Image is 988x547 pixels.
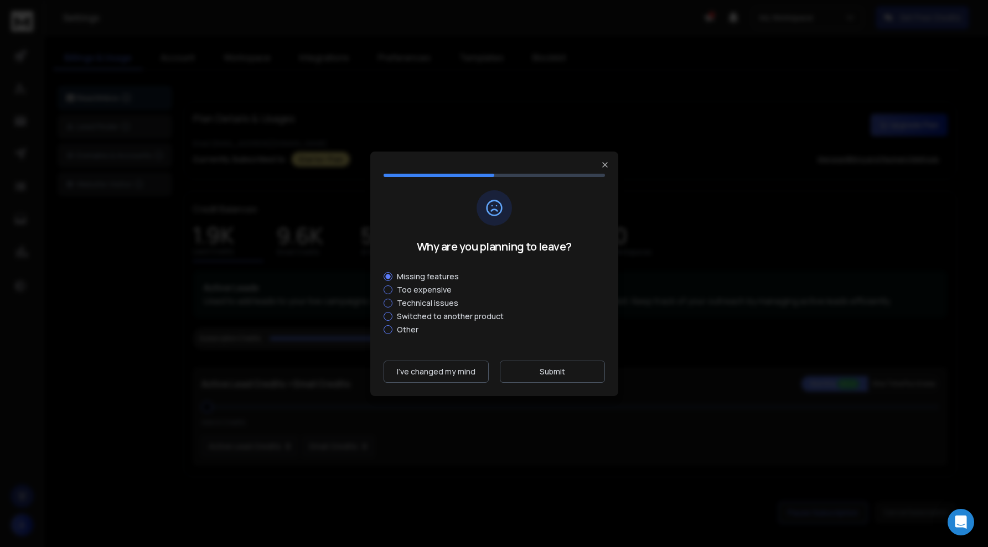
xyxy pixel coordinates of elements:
button: I've changed my mind [384,361,489,383]
button: Submit [500,361,605,383]
label: Switched to another product [397,312,605,320]
label: Too expensive [397,286,605,294]
div: Open Intercom Messenger [948,509,974,535]
h2: Why are you planning to leave? [384,239,605,254]
label: Technical issues [397,299,605,307]
label: Missing features [397,273,605,280]
label: Other [397,326,605,334]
